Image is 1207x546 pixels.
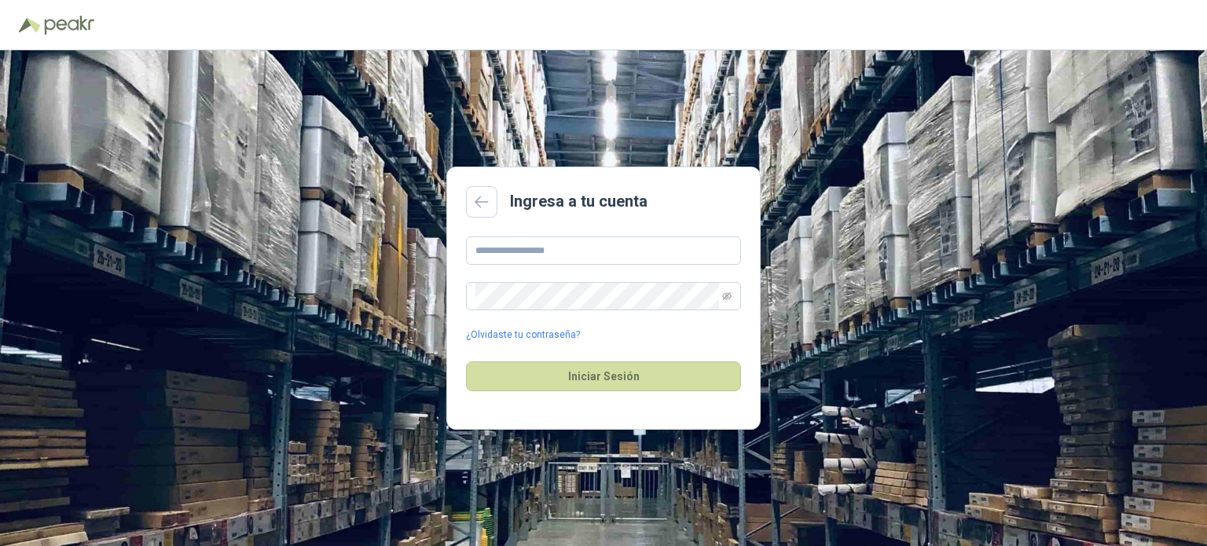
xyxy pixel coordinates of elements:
h2: Ingresa a tu cuenta [510,189,648,214]
a: ¿Olvidaste tu contraseña? [466,328,580,343]
img: Logo [19,17,41,33]
button: Iniciar Sesión [466,361,741,391]
span: eye-invisible [722,291,732,301]
img: Peakr [44,16,94,35]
